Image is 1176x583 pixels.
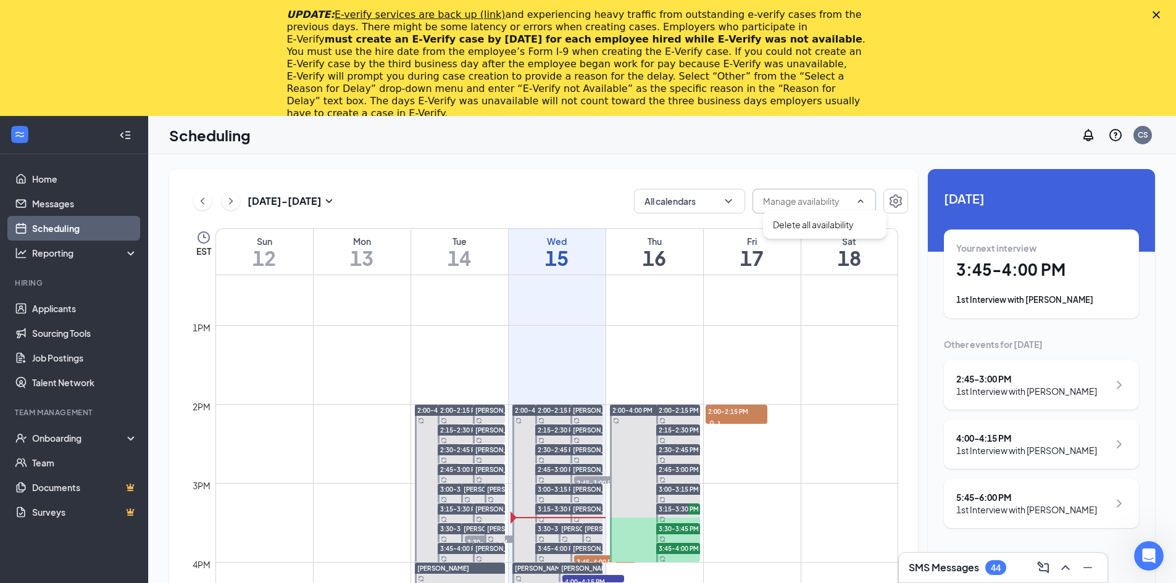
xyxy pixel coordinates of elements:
[944,189,1139,208] span: [DATE]
[538,485,578,494] span: 3:00-3:15 PM
[287,9,870,120] div: and experiencing heavy traffic from outstanding e-verify cases from the previous days. There migh...
[573,446,625,453] span: [PERSON_NAME]
[717,420,721,428] span: 1
[573,426,625,434] span: [PERSON_NAME]
[659,485,699,494] span: 3:00-3:15 PM
[574,555,636,568] span: 3:45-4:00 PM
[606,247,703,268] h1: 16
[659,516,665,523] svg: Sync
[476,477,482,483] svg: Sync
[15,247,27,259] svg: Analysis
[475,407,527,414] span: [PERSON_NAME]
[32,247,138,259] div: Reporting
[475,426,527,434] span: [PERSON_NAME]
[888,194,903,209] svg: Settings
[411,247,508,268] h1: 14
[32,191,138,216] a: Messages
[314,247,411,268] h1: 13
[441,536,447,542] svg: Sync
[538,418,544,424] svg: Sync
[944,338,1139,350] div: Other events for [DATE]
[322,194,336,209] svg: SmallChevronDown
[15,432,27,444] svg: UserCheck
[440,485,480,494] span: 3:00-3:15 PM
[956,503,1097,516] div: 1st Interview with [PERSON_NAME]
[440,524,480,533] span: 3:30-3:45 PM
[801,247,898,268] h1: 18
[659,437,665,444] svg: Sync
[585,525,636,532] span: [PERSON_NAME]
[606,229,703,275] a: October 16, 2025
[464,525,515,532] span: [PERSON_NAME]
[704,235,801,247] div: Fri
[216,229,313,275] a: October 12, 2025
[573,545,625,552] span: [PERSON_NAME]
[418,418,424,424] svg: Sync
[991,563,1001,573] div: 44
[32,475,138,500] a: DocumentsCrown
[32,370,138,395] a: Talent Network
[32,432,127,444] div: Onboarding
[659,418,665,424] svg: Sync
[222,192,240,210] button: ChevronRight
[659,505,699,513] span: 3:15-3:30 PM
[169,125,251,146] h1: Scheduling
[335,9,506,20] a: E-verify services are back up (link)
[763,194,851,208] input: Manage availability
[659,497,665,503] svg: Sync
[515,406,555,415] span: 2:00-4:00 PM
[573,497,580,503] svg: Sync
[488,497,494,503] svg: Sync
[573,505,625,513] span: [PERSON_NAME]
[659,544,699,553] span: 3:45-4:00 PM
[1081,128,1096,143] svg: Notifications
[1138,130,1148,140] div: CS
[32,296,138,321] a: Applicants
[464,486,515,493] span: [PERSON_NAME]
[314,229,411,275] a: October 13, 2025
[538,516,544,523] svg: Sync
[475,545,527,552] span: [PERSON_NAME]
[515,564,567,572] span: [PERSON_NAME]
[561,525,613,532] span: [PERSON_NAME]
[956,373,1097,385] div: 2:45 - 3:00 PM
[956,432,1097,444] div: 4:00 - 4:15 PM
[509,247,606,268] h1: 15
[585,536,591,542] svg: Sync
[704,247,801,268] h1: 17
[612,406,653,415] span: 2:00-4:00 PM
[538,536,544,542] svg: Sync
[573,516,580,523] svg: Sync
[659,406,699,415] span: 2:00-2:15 PM
[15,407,135,418] div: Team Management
[1080,560,1095,575] svg: Minimize
[659,445,699,454] span: 2:30-2:45 PM
[509,235,606,247] div: Wed
[488,536,494,542] svg: Sync
[196,230,211,245] svg: Clock
[613,418,619,424] svg: Sync
[562,536,568,542] svg: Sync
[515,418,522,424] svg: Sync
[883,189,908,213] button: Settings
[538,465,578,474] span: 2:45-3:00 PM
[441,457,447,463] svg: Sync
[476,418,482,424] svg: Sync
[538,445,578,454] span: 2:30-2:45 PM
[475,505,527,513] span: [PERSON_NAME]
[465,535,527,548] span: 3:30-3:45 PM
[956,259,1127,280] h1: 3:45 - 4:00 PM
[1056,558,1075,577] button: ChevronUp
[464,497,470,503] svg: Sync
[1108,128,1123,143] svg: QuestionInfo
[32,167,138,191] a: Home
[15,278,135,288] div: Hiring
[440,406,480,415] span: 2:00-2:15 PM
[476,457,482,463] svg: Sync
[441,418,447,424] svg: Sync
[14,128,26,141] svg: WorkstreamLogo
[476,437,482,444] svg: Sync
[314,235,411,247] div: Mon
[418,576,424,582] svg: Sync
[538,477,544,483] svg: Sync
